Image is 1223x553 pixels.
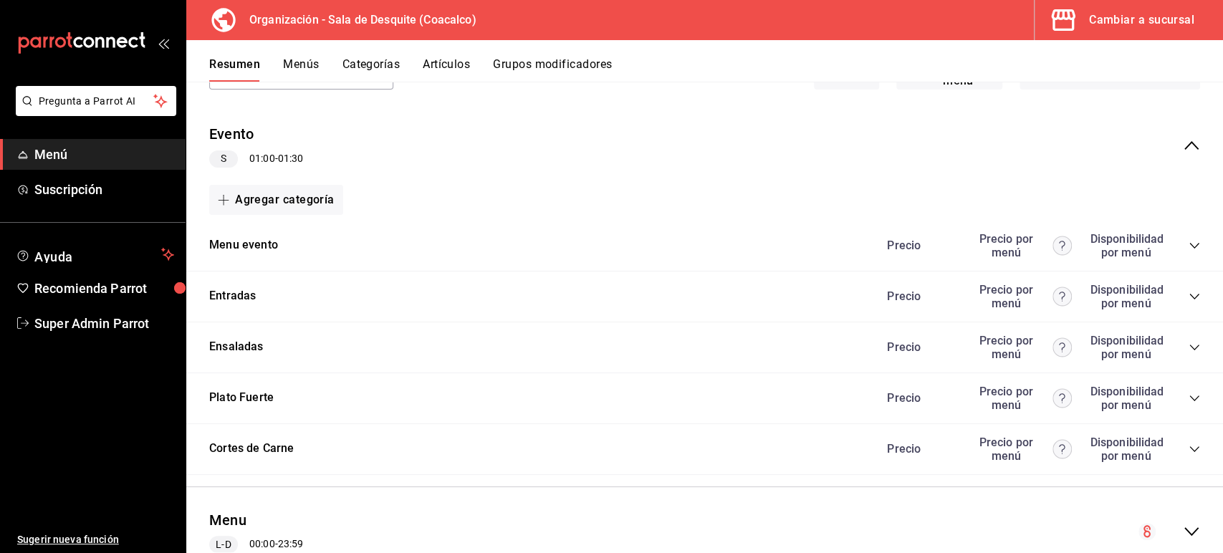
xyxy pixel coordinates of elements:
button: Cortes de Carne [209,441,294,457]
button: Resumen [209,57,260,82]
div: Disponibilidad por menú [1090,334,1161,361]
button: Ensaladas [209,339,264,355]
span: S [215,151,232,166]
div: Precio por menú [972,436,1072,463]
button: Artículos [423,57,470,82]
button: Categorías [342,57,401,82]
div: Disponibilidad por menú [1090,283,1161,310]
button: open_drawer_menu [158,37,169,49]
div: Precio por menú [972,334,1072,361]
button: Menús [283,57,319,82]
div: collapse-menu-row [186,112,1223,179]
span: Sugerir nueva función [17,532,174,547]
div: Precio por menú [972,232,1072,259]
div: Precio [873,340,964,354]
button: Pregunta a Parrot AI [16,86,176,116]
div: Precio por menú [972,283,1072,310]
span: L-D [210,537,236,552]
span: Pregunta a Parrot AI [39,94,154,109]
div: Precio por menú [972,385,1072,412]
button: collapse-category-row [1189,291,1200,302]
button: collapse-category-row [1189,240,1200,251]
div: Disponibilidad por menú [1090,436,1161,463]
button: Agregar categoría [209,185,343,215]
button: collapse-category-row [1189,342,1200,353]
button: Evento [209,124,254,145]
div: navigation tabs [209,57,1223,82]
span: Menú [34,145,174,164]
button: Menu evento [209,237,278,254]
span: Suscripción [34,180,174,199]
button: collapse-category-row [1189,393,1200,404]
div: 00:00 - 23:59 [209,536,303,553]
div: Cambiar a sucursal [1089,10,1194,30]
div: Precio [873,239,964,252]
div: Precio [873,442,964,456]
div: Precio [873,391,964,405]
button: Grupos modificadores [493,57,612,82]
div: Disponibilidad por menú [1090,232,1161,259]
h3: Organización - Sala de Desquite (Coacalco) [238,11,476,29]
span: Ayuda [34,246,155,263]
button: collapse-category-row [1189,443,1200,455]
span: Recomienda Parrot [34,279,174,298]
div: Disponibilidad por menú [1090,385,1161,412]
button: Entradas [209,288,256,304]
div: Precio [873,289,964,303]
button: Menu [209,510,246,531]
button: Plato Fuerte [209,390,274,406]
a: Pregunta a Parrot AI [10,104,176,119]
span: Super Admin Parrot [34,314,174,333]
div: 01:00 - 01:30 [209,150,303,168]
